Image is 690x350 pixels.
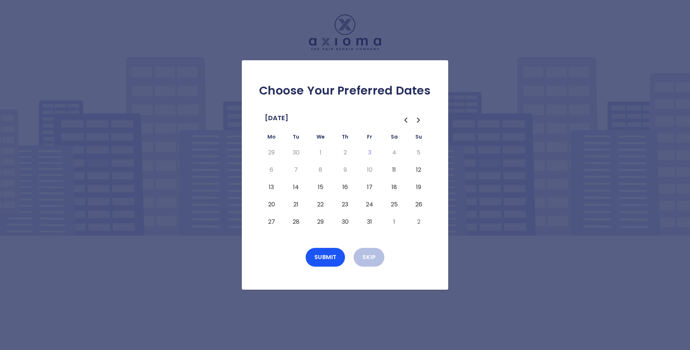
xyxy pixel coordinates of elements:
[388,216,401,228] button: Saturday, November 1st, 2025
[363,216,376,228] button: Friday, October 31st, 2025
[314,181,327,193] button: Wednesday, October 15th, 2025
[339,199,351,210] button: Thursday, October 23rd, 2025
[253,83,437,98] h2: Choose Your Preferred Dates
[265,147,278,158] button: Monday, September 29th, 2025
[314,164,327,176] button: Wednesday, October 8th, 2025
[314,199,327,210] button: Wednesday, October 22nd, 2025
[363,147,376,158] button: Today, Friday, October 3rd, 2025
[265,181,278,193] button: Monday, October 13th, 2025
[363,199,376,210] button: Friday, October 24th, 2025
[412,164,425,176] button: Sunday, October 12th, 2025
[333,132,357,144] th: Thursday
[314,147,327,158] button: Wednesday, October 1st, 2025
[284,132,308,144] th: Tuesday
[289,216,302,228] button: Tuesday, October 28th, 2025
[388,181,401,193] button: Saturday, October 18th, 2025
[289,199,302,210] button: Tuesday, October 21st, 2025
[412,216,425,228] button: Sunday, November 2nd, 2025
[399,114,412,127] button: Go to the Previous Month
[406,132,431,144] th: Sunday
[388,147,401,158] button: Saturday, October 4th, 2025
[354,248,384,267] button: Skip
[265,164,278,176] button: Monday, October 6th, 2025
[314,216,327,228] button: Wednesday, October 29th, 2025
[289,147,302,158] button: Tuesday, September 30th, 2025
[259,132,284,144] th: Monday
[339,147,351,158] button: Thursday, October 2nd, 2025
[357,132,382,144] th: Friday
[382,132,406,144] th: Saturday
[363,164,376,176] button: Friday, October 10th, 2025
[308,132,333,144] th: Wednesday
[259,132,431,231] table: October 2025
[412,147,425,158] button: Sunday, October 5th, 2025
[306,248,345,267] button: Submit
[412,114,425,127] button: Go to the Next Month
[289,164,302,176] button: Tuesday, October 7th, 2025
[388,199,401,210] button: Saturday, October 25th, 2025
[412,181,425,193] button: Sunday, October 19th, 2025
[412,199,425,210] button: Sunday, October 26th, 2025
[339,181,351,193] button: Thursday, October 16th, 2025
[289,181,302,193] button: Tuesday, October 14th, 2025
[265,216,278,228] button: Monday, October 27th, 2025
[309,14,381,50] img: Logo
[339,216,351,228] button: Thursday, October 30th, 2025
[388,164,401,176] button: Saturday, October 11th, 2025
[265,199,278,210] button: Monday, October 20th, 2025
[339,164,351,176] button: Thursday, October 9th, 2025
[363,181,376,193] button: Friday, October 17th, 2025
[265,112,288,124] span: [DATE]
